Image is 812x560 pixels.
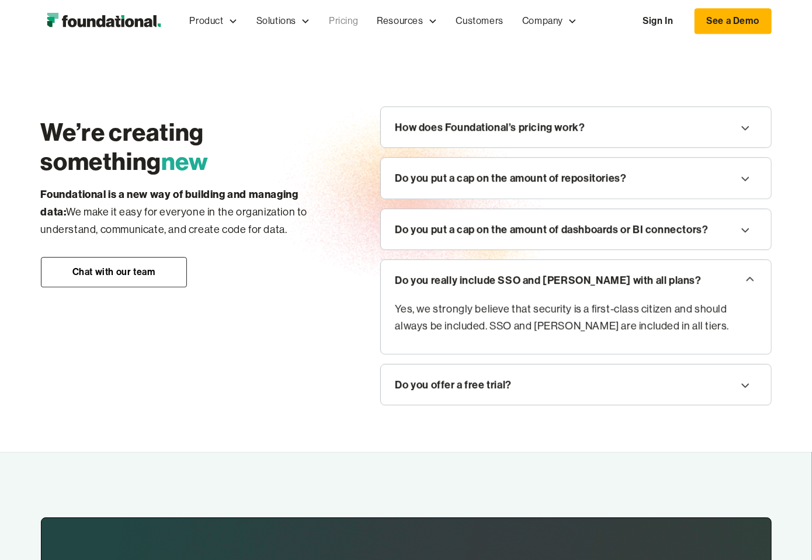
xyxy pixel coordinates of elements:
[41,187,299,219] strong: Foundational is a new way of building and managing data:
[181,2,247,40] div: Product
[602,425,812,560] iframe: Chat Widget
[513,2,587,40] div: Company
[377,13,423,29] div: Resources
[395,272,701,289] div: Do you really include SSO and [PERSON_NAME] with all plans?
[395,221,708,238] div: Do you put a cap on the amount of dashboards or BI connectors?
[41,9,166,33] a: home
[695,8,772,34] a: See a Demo
[447,2,513,40] a: Customers
[395,169,626,187] div: Do you put a cap on the amount of repositories?
[256,13,296,29] div: Solutions
[190,13,224,29] div: Product
[41,257,187,287] a: Chat with our team
[161,146,209,176] span: new
[395,119,585,136] div: How does Foundational’s pricing work?
[395,376,512,394] div: Do you offer a free trial?
[41,118,334,176] h2: We’re creating something
[41,9,166,33] img: Foundational Logo
[367,2,446,40] div: Resources
[631,9,685,33] a: Sign In
[247,2,320,40] div: Solutions
[395,301,757,335] p: Yes, we strongly believe that security is a first-class citizen and should always be included. SS...
[320,2,367,40] a: Pricing
[522,13,563,29] div: Company
[41,186,334,239] p: We make it easy for everyone in the organization to understand, communicate, and create code for ...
